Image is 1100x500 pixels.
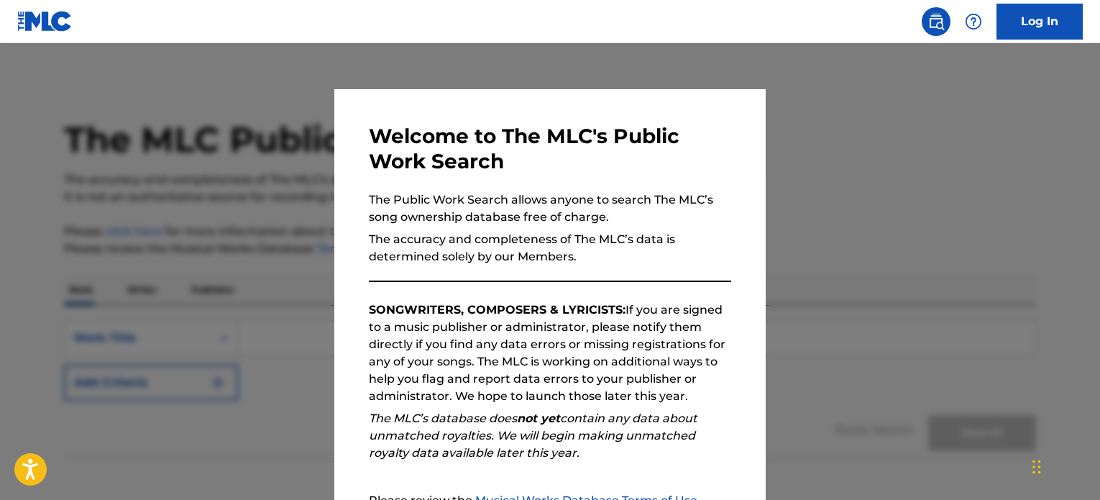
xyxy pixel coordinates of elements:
div: Help [959,7,988,36]
a: Log In [996,4,1083,40]
div: Drag [1032,445,1041,488]
img: help [965,13,982,30]
p: The accuracy and completeness of The MLC’s data is determined solely by our Members. [369,231,731,265]
em: The MLC’s database does contain any data about unmatched royalties. We will begin making unmatche... [369,412,697,460]
iframe: Chat Widget [1028,431,1100,500]
p: The Public Work Search allows anyone to search The MLC’s song ownership database free of charge. [369,191,731,226]
a: Public Search [922,7,950,36]
p: If you are signed to a music publisher or administrator, please notify them directly if you find ... [369,301,731,405]
strong: not yet [517,412,560,425]
strong: SONGWRITERS, COMPOSERS & LYRICISTS: [369,303,625,317]
img: MLC Logo [17,11,73,32]
h3: Welcome to The MLC's Public Work Search [369,124,731,174]
img: search [927,13,945,30]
